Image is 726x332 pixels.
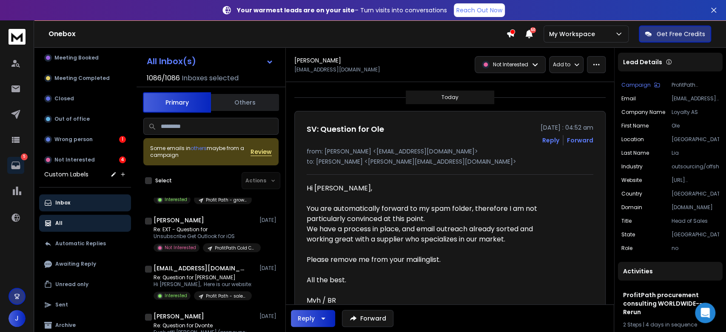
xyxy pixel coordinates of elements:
[291,310,335,327] button: Reply
[39,235,131,252] button: Automatic Replies
[55,199,70,206] p: Inbox
[623,58,662,66] p: Lead Details
[55,301,68,308] p: Sent
[567,136,593,145] div: Forward
[39,276,131,293] button: Unread only
[621,231,635,238] p: State
[154,226,256,233] p: Re: EXT - Question for
[165,244,196,251] p: Not Interested
[39,111,131,128] button: Out of office
[9,310,26,327] button: J
[672,109,719,116] p: Loyalty AS
[237,6,355,14] strong: Your warmest leads are on your site
[55,322,76,329] p: Archive
[672,245,719,252] p: no
[206,197,247,203] p: Profit Path - growth execs with ICP -- Rerun
[150,145,251,159] div: Some emails in maybe from a campaign
[672,95,719,102] p: [EMAIL_ADDRESS][DOMAIN_NAME]
[54,116,90,122] p: Out of office
[39,296,131,313] button: Sent
[154,233,256,240] p: Unsubscribe Get Outlook for iOS
[55,261,96,267] p: Awaiting Reply
[259,313,279,320] p: [DATE]
[44,170,88,179] h3: Custom Labels
[672,136,719,143] p: [GEOGRAPHIC_DATA]
[182,73,239,83] h3: Inboxes selected
[154,281,252,288] p: Hi [PERSON_NAME], Here is our website:
[211,93,279,112] button: Others
[155,177,172,184] label: Select
[695,303,715,323] div: Open Intercom Messenger
[154,274,252,281] p: Re: Question for [PERSON_NAME]
[342,310,393,327] button: Forward
[621,218,632,224] p: title
[621,136,644,143] p: location
[657,30,705,38] p: Get Free Credits
[553,61,570,68] p: Add to
[147,57,196,65] h1: All Inbox(s)
[165,292,187,299] p: Interested
[206,293,247,299] p: Profit Path - sales executive with ICP
[621,150,649,156] p: Last Name
[621,163,643,170] p: industry
[259,265,279,272] p: [DATE]
[119,156,126,163] div: 4
[542,136,559,145] button: Reply
[154,264,247,272] h1: [EMAIL_ADDRESS][DOMAIN_NAME]
[307,123,384,135] h1: SV: Question for Ole
[621,122,649,129] p: First Name
[541,123,593,132] p: [DATE] : 04:52 am
[623,321,717,328] div: |
[54,95,74,102] p: Closed
[54,136,93,143] p: Wrong person
[154,216,204,224] h1: [PERSON_NAME]
[191,145,207,152] span: others
[618,262,723,281] div: Activities
[165,196,187,203] p: Interested
[530,27,536,33] span: 50
[54,54,99,61] p: Meeting Booked
[672,82,719,88] p: ProfitPath procurement consulting WORLDWIDE---Rerun
[294,56,341,65] h1: [PERSON_NAME]
[39,90,131,107] button: Closed
[55,220,63,227] p: All
[251,148,272,156] button: Review
[621,82,651,88] p: Campaign
[119,136,126,143] div: 1
[39,194,131,211] button: Inbox
[307,157,593,166] p: to: [PERSON_NAME] <[PERSON_NAME][EMAIL_ADDRESS][DOMAIN_NAME]>
[672,150,719,156] p: Lia
[307,147,593,156] p: from: [PERSON_NAME] <[EMAIL_ADDRESS][DOMAIN_NAME]>
[621,190,642,197] p: Country
[493,61,528,68] p: Not Interested
[441,94,458,101] p: Today
[621,204,642,211] p: domain
[154,312,204,321] h1: [PERSON_NAME]
[140,53,280,70] button: All Inbox(s)
[237,6,447,14] p: – Turn visits into conversations
[672,218,719,224] p: Head of Sales
[672,163,719,170] p: outsourcing/offshoring
[623,291,717,316] h1: ProfitPath procurement consulting WORLDWIDE---Rerun
[672,204,719,211] p: [DOMAIN_NAME]
[639,26,711,43] button: Get Free Credits
[621,95,636,102] p: Email
[549,30,598,38] p: My Workspace
[621,177,642,184] p: website
[456,6,502,14] p: Reach Out Now
[215,245,256,251] p: ProfitPath Cold Calling Manufacturing Keyword
[54,156,95,163] p: Not Interested
[39,131,131,148] button: Wrong person1
[48,29,506,39] h1: Onebox
[147,73,180,83] span: 1086 / 1086
[154,322,256,329] p: Re: Question for Dvonte
[294,66,380,73] p: [EMAIL_ADDRESS][DOMAIN_NAME]
[454,3,505,17] a: Reach Out Now
[55,281,88,288] p: Unread only
[646,321,697,328] span: 4 days in sequence
[39,151,131,168] button: Not Interested4
[672,231,719,238] p: [GEOGRAPHIC_DATA]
